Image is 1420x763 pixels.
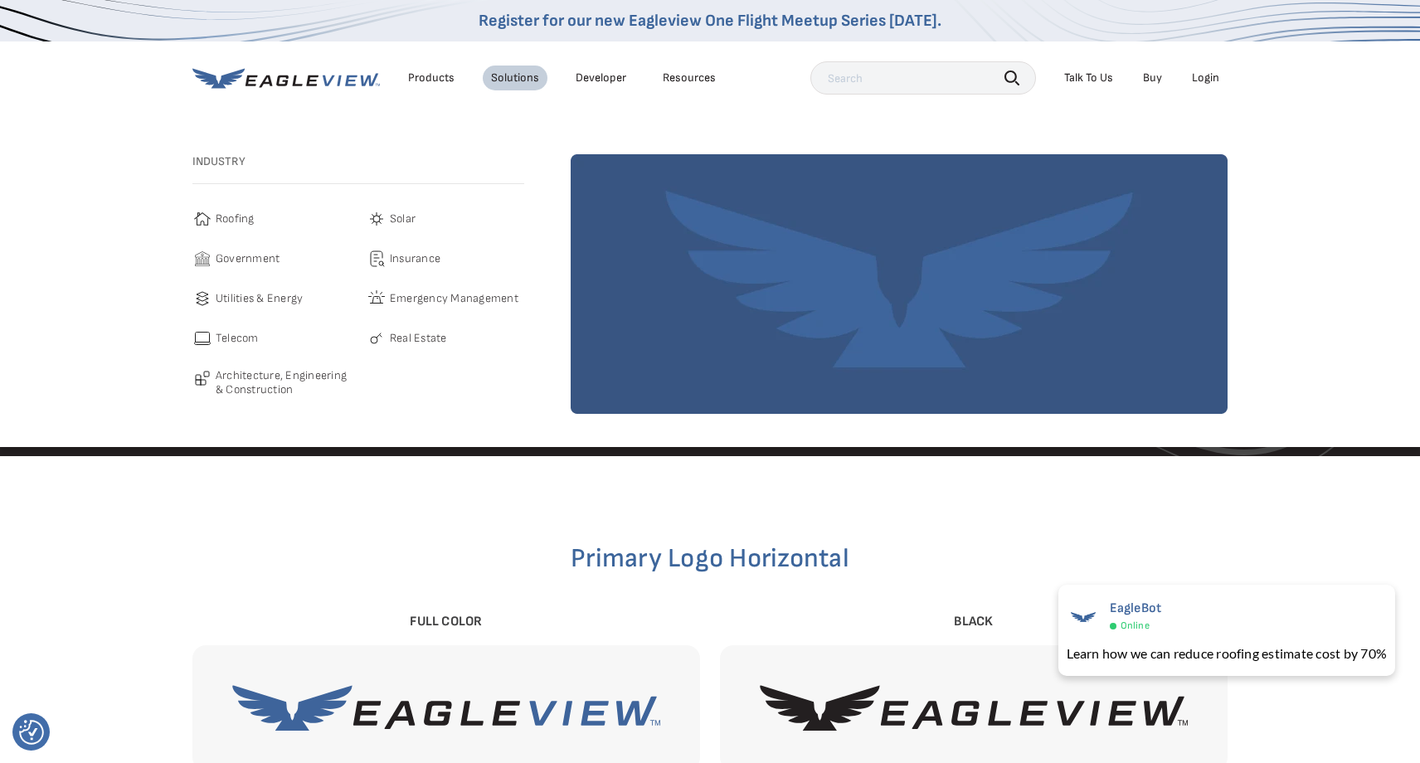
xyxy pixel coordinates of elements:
a: Roofing [192,209,350,229]
span: Government [216,249,280,269]
img: EagleView-Full-Color.svg [232,685,660,731]
span: Emergency Management [390,289,518,309]
img: telecom-icon.svg [192,328,212,348]
a: Telecom [192,328,350,348]
a: Register for our new Eagleview One Flight Meetup Series [DATE]. [479,11,941,31]
a: Real Estate [367,328,524,348]
img: emergency-icon.svg [367,289,387,309]
h3: Industry [192,154,524,169]
a: Architecture, Engineering & Construction [192,368,350,397]
img: solutions-default-image-1.webp [571,154,1228,414]
img: insurance-icon.svg [367,249,387,269]
a: Utilities & Energy [192,289,350,309]
a: Insurance [367,249,524,269]
span: Utilities & Energy [216,289,303,309]
a: Government [192,249,350,269]
div: Login [1192,70,1219,85]
span: Roofing [216,209,255,229]
span: Real Estate [390,328,447,348]
img: roofing-icon.svg [192,209,212,229]
span: Architecture, Engineering & Construction [216,368,350,397]
div: Black [720,612,1228,632]
img: solar-icon.svg [367,209,387,229]
img: utilities-icon.svg [192,289,212,309]
button: Consent Preferences [19,720,44,745]
div: Learn how we can reduce roofing estimate cost by 70% [1067,644,1387,663]
a: Solar [367,209,524,229]
img: EagleView-Black.svg [760,685,1188,731]
span: Insurance [390,249,440,269]
div: Full Color [192,612,700,632]
div: Talk To Us [1064,70,1113,85]
input: Search [810,61,1036,95]
span: Online [1121,620,1150,632]
img: real-estate-icon.svg [367,328,387,348]
div: Solutions [491,70,539,85]
img: government-icon.svg [192,249,212,269]
span: EagleBot [1110,600,1162,616]
a: Buy [1143,70,1162,85]
h2: Primary Logo Horizontal [192,546,1228,572]
a: Developer [576,70,626,85]
span: Solar [390,209,416,229]
span: Telecom [216,328,259,348]
img: Revisit consent button [19,720,44,745]
img: EagleBot [1067,600,1100,634]
a: Emergency Management [367,289,524,309]
img: architecture-icon.svg [192,368,212,388]
div: Products [408,70,455,85]
div: Resources [663,70,716,85]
